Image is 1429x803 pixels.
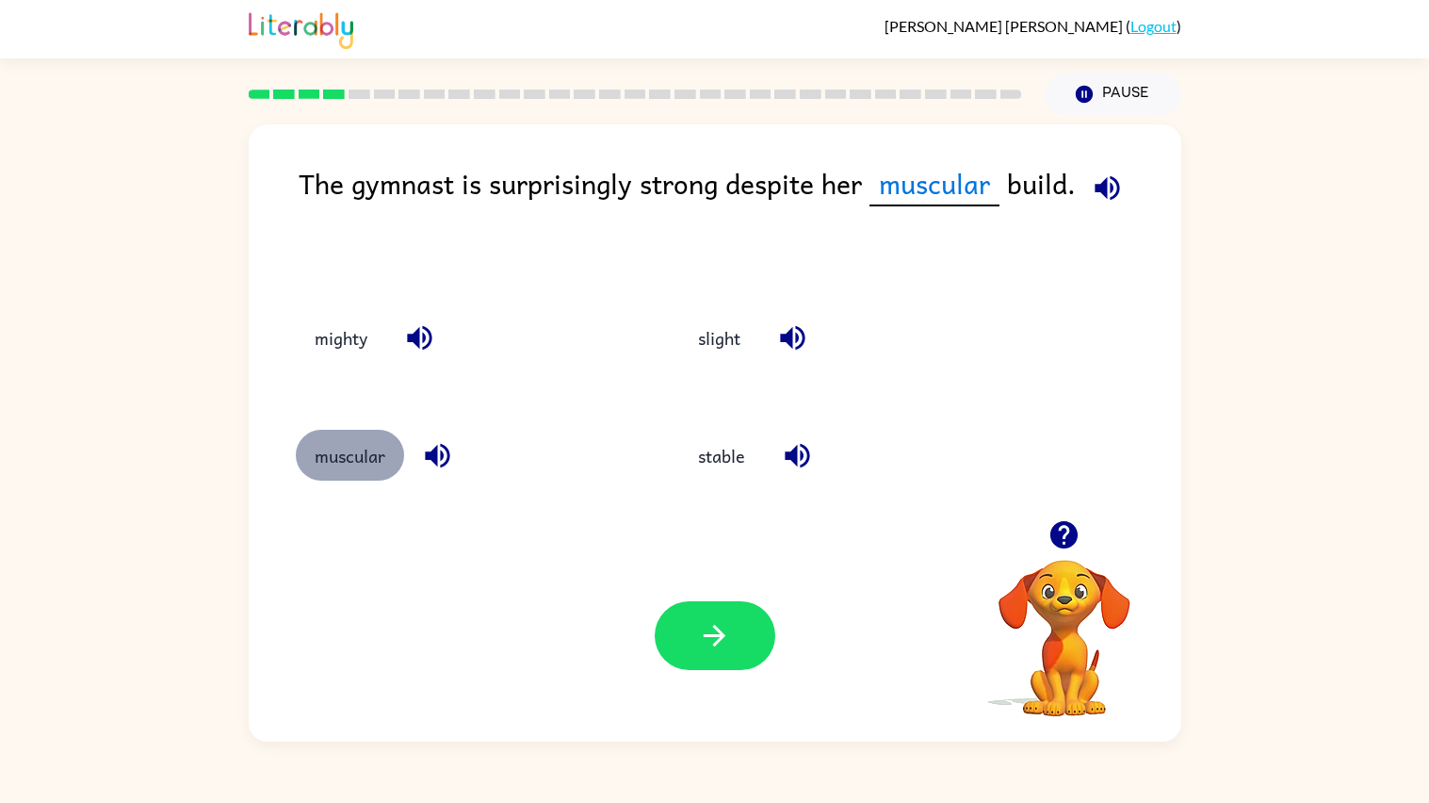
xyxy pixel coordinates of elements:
[679,430,764,481] button: stable
[885,17,1181,35] div: ( )
[249,8,353,49] img: Literably
[679,312,759,363] button: slight
[299,162,1181,274] div: The gymnast is surprisingly strong despite her build.
[296,430,404,481] button: muscular
[1045,73,1181,116] button: Pause
[1130,17,1177,35] a: Logout
[885,17,1126,35] span: [PERSON_NAME] [PERSON_NAME]
[296,312,386,363] button: mighty
[869,162,999,206] span: muscular
[970,531,1159,719] video: Your browser must support playing .mp4 files to use Literably. Please try using another browser.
